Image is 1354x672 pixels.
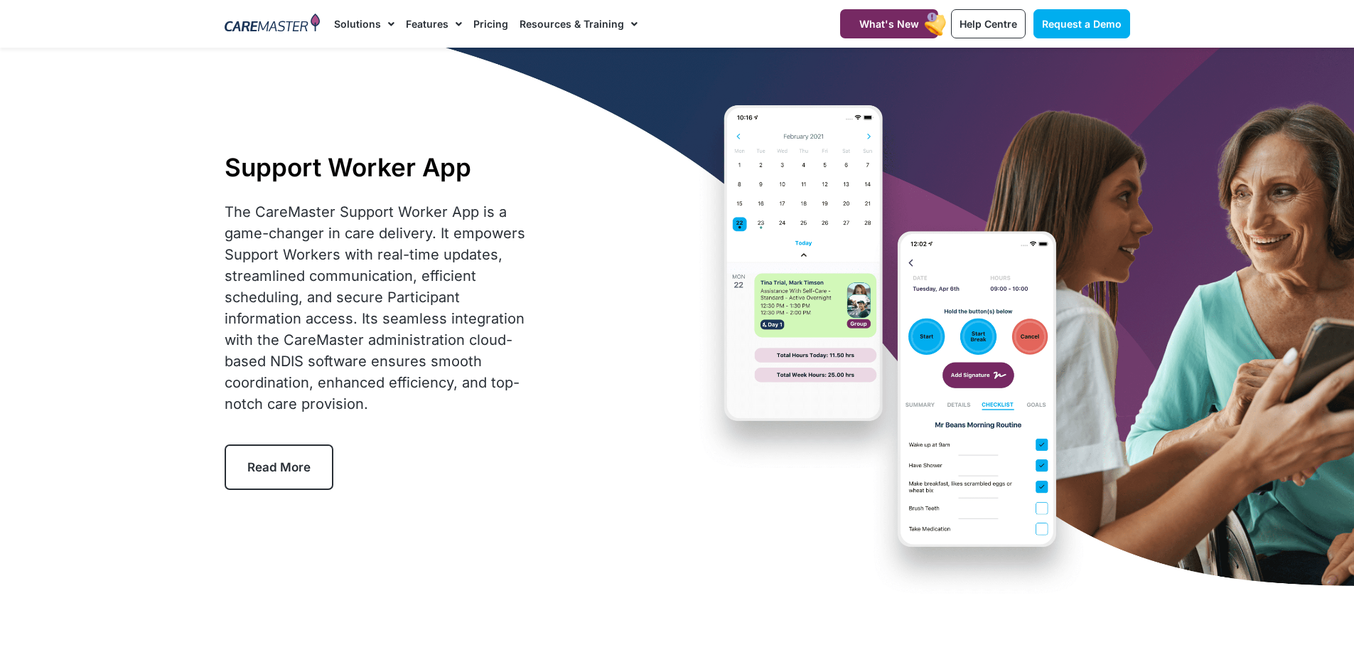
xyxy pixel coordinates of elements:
[225,152,532,182] h1: Support Worker App
[1042,18,1122,30] span: Request a Demo
[1033,9,1130,38] a: Request a Demo
[225,201,532,415] div: The CareMaster Support Worker App is a game-changer in care delivery. It empowers Support Workers...
[225,14,321,35] img: CareMaster Logo
[859,18,919,30] span: What's New
[951,9,1026,38] a: Help Centre
[960,18,1017,30] span: Help Centre
[225,444,333,490] a: Read More
[247,460,311,474] span: Read More
[840,9,938,38] a: What's New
